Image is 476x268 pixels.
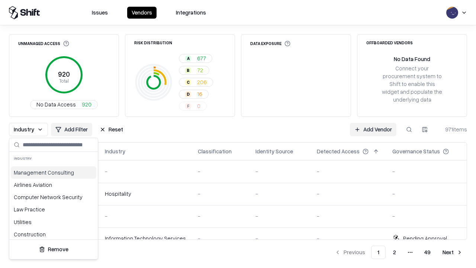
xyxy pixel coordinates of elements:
[11,191,96,203] div: Computer Network Security
[11,179,96,191] div: Airlines Aviation
[12,243,95,256] button: Remove
[9,165,98,239] div: Suggestions
[11,203,96,216] div: Law Practice
[11,228,96,240] div: Construction
[11,166,96,179] div: Management Consulting
[11,216,96,228] div: Utilities
[9,152,98,165] div: Industry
